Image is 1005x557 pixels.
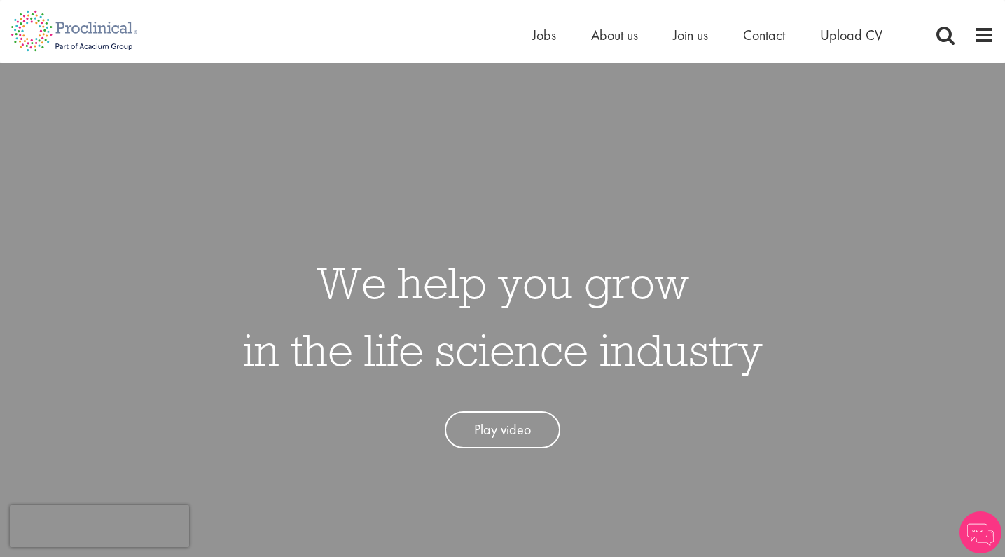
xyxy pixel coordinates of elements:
a: Upload CV [820,26,882,44]
a: Contact [743,26,785,44]
h1: We help you grow in the life science industry [243,249,763,383]
img: Chatbot [959,511,1001,553]
a: About us [591,26,638,44]
a: Play video [445,411,560,448]
a: Jobs [532,26,556,44]
a: Join us [673,26,708,44]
